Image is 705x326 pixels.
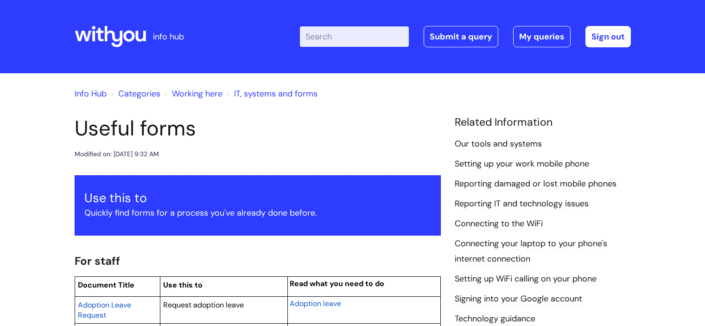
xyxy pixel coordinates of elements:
a: Adoption Leave Request [78,299,131,320]
li: Solution home [109,86,160,101]
span: Adoption leave [290,299,341,308]
span: Read what you need to do [290,279,384,288]
a: Sign out [585,26,631,47]
a: Connecting to the WiFi [455,218,543,230]
a: Info Hub [75,88,107,99]
span: Adoption Leave Request [78,300,131,320]
a: Adoption leave [290,298,341,309]
p: info hub [153,29,184,44]
span: Request adoption leave [163,300,244,310]
a: My queries [513,26,571,47]
span: Use this to [163,280,203,290]
a: Connecting your laptop to your phone's internet connection [455,238,607,265]
a: Reporting damaged or lost mobile phones [455,178,616,190]
div: Modified on: [DATE] 9:32 AM [75,148,159,160]
a: IT, systems and forms [234,88,318,99]
h3: Use this to [84,191,431,205]
input: Search [300,26,409,47]
span: Document Title [78,280,134,290]
li: Working here [163,86,222,101]
a: Setting up your work mobile phone [455,158,589,170]
a: Setting up WiFi calling on your phone [455,273,597,285]
li: IT, systems and forms [225,86,318,101]
h1: Useful forms [75,116,441,141]
span: For staff [75,254,120,268]
a: Our tools and systems [455,138,542,150]
a: Submit a query [424,26,498,47]
p: Quickly find forms for a process you've already done before. [84,205,431,220]
div: | - [300,26,631,47]
a: Working here [172,88,222,99]
h4: Related Information [455,116,631,129]
a: Signing into your Google account [455,293,582,305]
a: Categories [118,88,160,99]
a: Reporting IT and technology issues [455,198,589,210]
a: Technology guidance [455,313,535,325]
